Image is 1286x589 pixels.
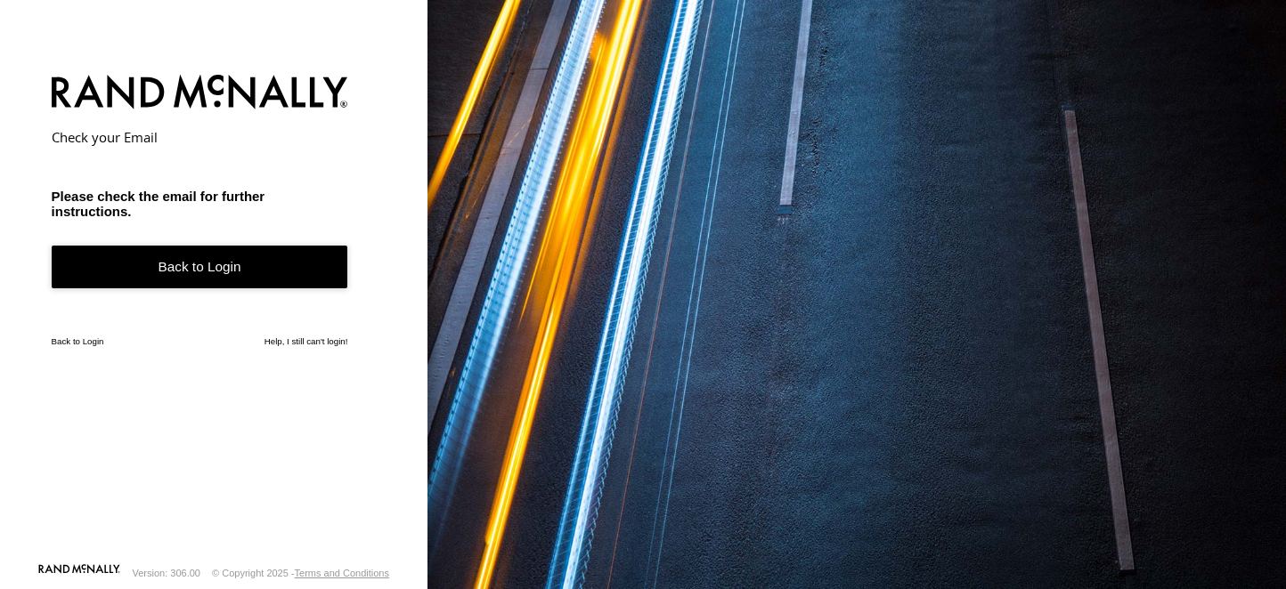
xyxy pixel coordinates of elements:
[52,189,348,219] h3: Please check the email for further instructions.
[52,246,348,289] a: Back to Login
[52,128,348,146] h2: Check your Email
[265,336,348,346] a: Help, I still can't login!
[295,568,389,578] a: Terms and Conditions
[133,568,200,578] div: Version: 306.00
[52,71,348,117] img: Rand McNally
[52,336,104,346] a: Back to Login
[212,568,389,578] div: © Copyright 2025 -
[38,564,120,582] a: Visit our Website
